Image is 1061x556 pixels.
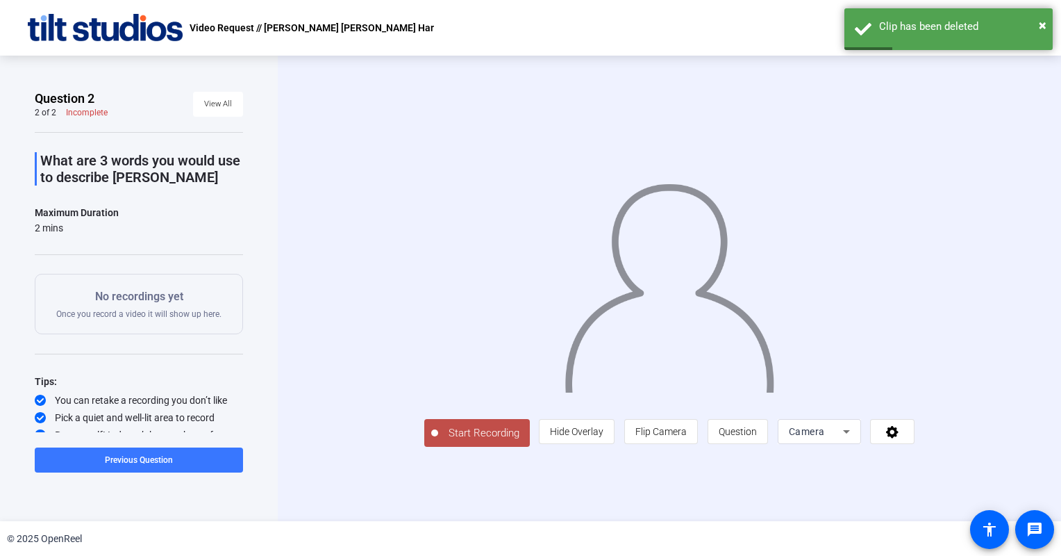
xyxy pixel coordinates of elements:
[424,419,530,447] button: Start Recording
[56,288,222,320] div: Once you record a video it will show up here.
[105,455,173,465] span: Previous Question
[40,152,243,186] p: What are 3 words you would use to describe [PERSON_NAME]
[624,419,698,444] button: Flip Camera
[708,419,768,444] button: Question
[1026,521,1043,538] mat-icon: message
[35,428,243,442] div: Be yourself! It doesn’t have to be perfect
[35,411,243,425] div: Pick a quiet and well-lit area to record
[719,426,757,437] span: Question
[438,425,530,441] span: Start Recording
[789,426,825,437] span: Camera
[35,393,243,407] div: You can retake a recording you don’t like
[539,419,615,444] button: Hide Overlay
[204,94,232,115] span: View All
[550,426,603,437] span: Hide Overlay
[1039,15,1046,35] button: Close
[7,532,82,546] div: © 2025 OpenReel
[35,90,94,107] span: Question 2
[879,19,1042,35] div: Clip has been deleted
[190,19,434,36] p: Video Request // [PERSON_NAME] [PERSON_NAME] Har
[35,373,243,390] div: Tips:
[35,221,119,235] div: 2 mins
[635,426,687,437] span: Flip Camera
[28,14,183,42] img: OpenReel logo
[35,107,56,118] div: 2 of 2
[1039,17,1046,33] span: ×
[66,107,108,118] div: Incomplete
[56,288,222,305] p: No recordings yet
[193,92,243,117] button: View All
[563,171,776,392] img: overlay
[35,204,119,221] div: Maximum Duration
[981,521,998,538] mat-icon: accessibility
[35,448,243,473] button: Previous Question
